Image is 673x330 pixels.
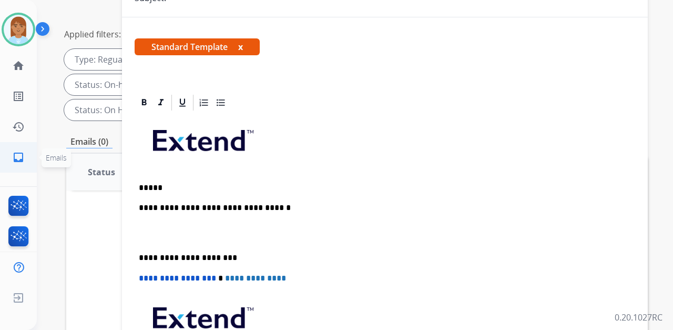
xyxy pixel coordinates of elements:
mat-icon: inbox [12,151,25,164]
p: 0.20.1027RC [615,311,662,324]
span: Emails [46,153,67,163]
div: Italic [153,95,169,111]
div: Underline [175,95,190,111]
mat-icon: home [12,59,25,72]
img: avatar [4,15,33,44]
div: Status: On Hold - Servicers [64,99,205,121]
button: x [238,41,243,53]
p: Applied filters: [64,28,121,41]
mat-icon: list_alt [12,90,25,103]
span: Status [88,166,115,178]
div: Ordered List [196,95,212,111]
p: Emails (0) [66,135,113,148]
span: Standard Template [135,38,260,55]
mat-icon: history [12,121,25,133]
div: Bullet List [213,95,229,111]
div: Status: On-hold – Internal [64,74,201,95]
div: Type: Reguard CS [64,49,169,70]
div: Bold [136,95,152,111]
